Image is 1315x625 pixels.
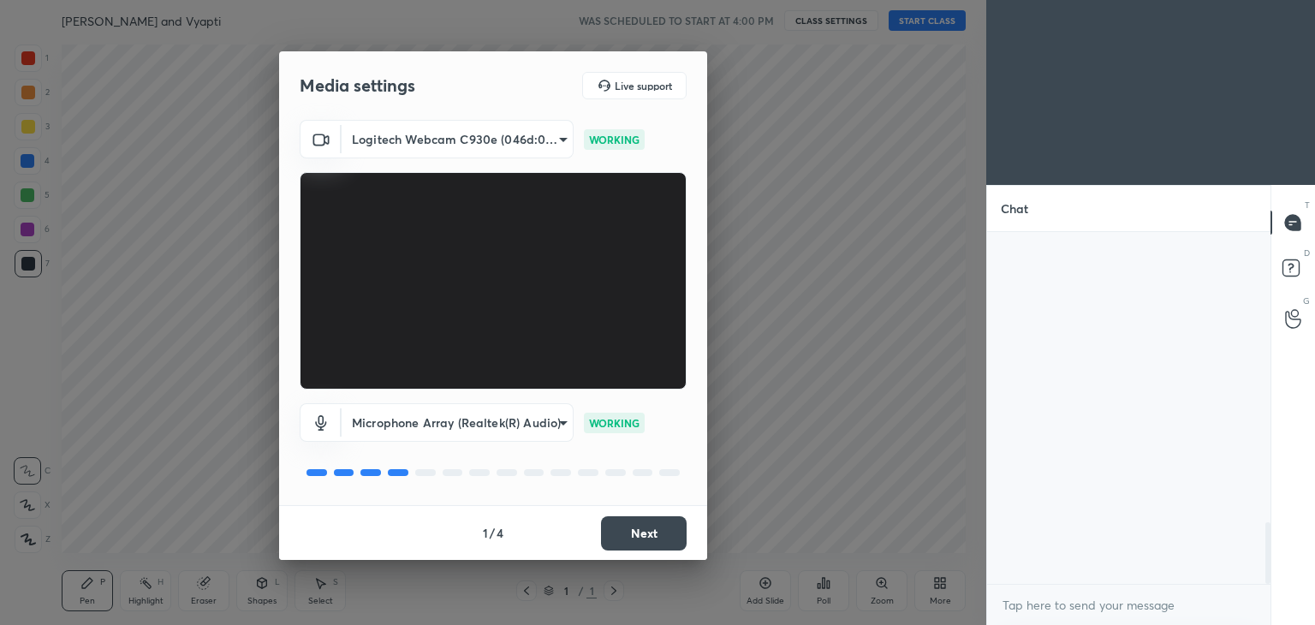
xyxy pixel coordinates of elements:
h4: 1 [483,524,488,542]
p: T [1305,199,1310,211]
h5: Live support [615,80,672,91]
p: D [1304,247,1310,259]
p: G [1303,295,1310,307]
p: WORKING [589,132,640,147]
h4: / [490,524,495,542]
div: Logitech Webcam C930e (046d:0843) [342,120,574,158]
p: Chat [987,186,1042,231]
h2: Media settings [300,74,415,97]
div: grid [987,232,1270,585]
p: WORKING [589,415,640,431]
div: Logitech Webcam C930e (046d:0843) [342,403,574,442]
h4: 4 [497,524,503,542]
button: Next [601,516,687,551]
